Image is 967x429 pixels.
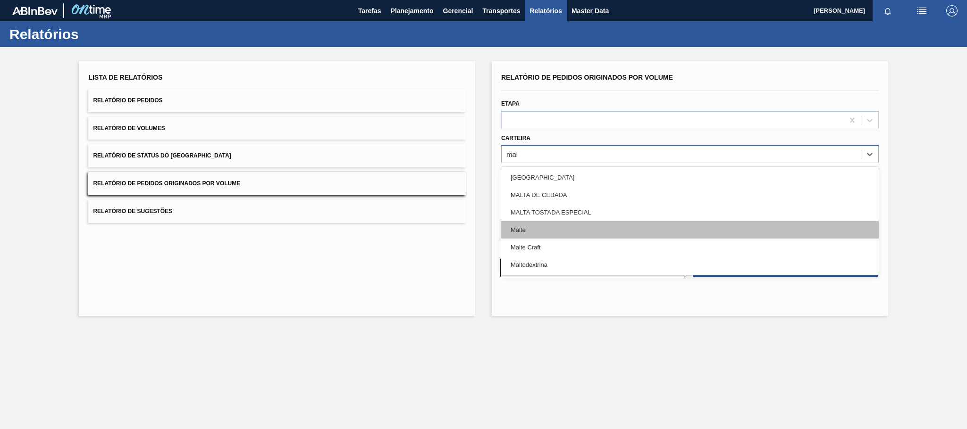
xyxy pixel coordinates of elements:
img: TNhmsLtSVTkK8tSr43FrP2fwEKptu5GPRR3wAAAABJRU5ErkJggg== [12,7,58,15]
label: Etapa [501,100,520,107]
span: Relatório de Volumes [93,125,165,132]
span: Relatório de Status do [GEOGRAPHIC_DATA] [93,152,231,159]
span: Tarefas [358,5,381,16]
div: Maltodextrina [501,256,879,273]
label: Carteira [501,135,530,141]
button: Limpar [500,258,685,277]
span: Planejamento [390,5,433,16]
span: Relatório de Pedidos [93,97,162,104]
div: MALTA DE CEBADA [501,186,879,204]
button: Relatório de Status do [GEOGRAPHIC_DATA] [88,144,466,167]
div: Malte [501,221,879,239]
span: Transportes [482,5,520,16]
div: Malte Craft [501,239,879,256]
button: Relatório de Pedidos Originados por Volume [88,172,466,195]
img: userActions [916,5,927,16]
button: Relatório de Sugestões [88,200,466,223]
div: [GEOGRAPHIC_DATA] [501,169,879,186]
span: Relatório de Sugestões [93,208,172,214]
button: Relatório de Volumes [88,117,466,140]
span: Master Data [572,5,609,16]
span: Relatórios [530,5,562,16]
button: Relatório de Pedidos [88,89,466,112]
span: Relatório de Pedidos Originados por Volume [93,180,240,187]
span: Relatório de Pedidos Originados por Volume [501,74,673,81]
div: MALTA TOSTADA ESPECIAL [501,204,879,221]
h1: Relatórios [9,29,177,40]
span: Gerencial [443,5,473,16]
button: Notificações [873,4,903,17]
span: Lista de Relatórios [88,74,162,81]
img: Logout [946,5,958,16]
